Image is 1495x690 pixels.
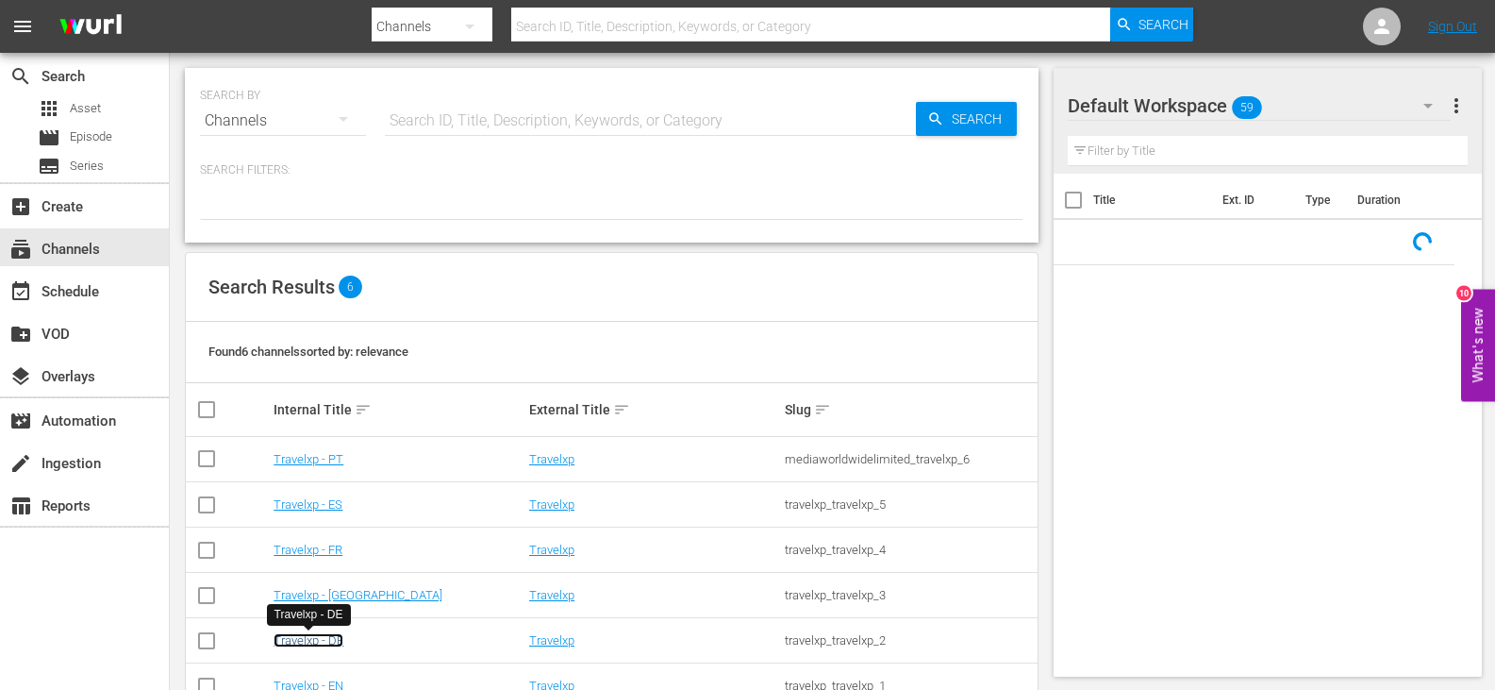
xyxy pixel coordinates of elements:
th: Duration [1346,174,1459,227]
span: 59 [1232,88,1262,127]
a: Travelxp - PT [274,452,343,466]
a: Travelxp - ES [274,497,342,512]
img: ans4CAIJ8jUAAAAAAAAAAAAAAAAAAAAAAAAgQb4GAAAAAAAAAAAAAAAAAAAAAAAAJMjXAAAAAAAAAAAAAAAAAAAAAAAAgAT5G... [45,5,136,49]
div: Slug [785,398,1035,421]
div: travelxp_travelxp_3 [785,588,1035,602]
div: mediaworldwidelimited_travelxp_6 [785,452,1035,466]
span: Found 6 channels sorted by: relevance [208,345,408,359]
div: Default Workspace [1068,79,1452,132]
button: Search [916,102,1017,136]
a: Travelxp [529,497,574,512]
span: sort [355,401,372,418]
span: sort [613,401,630,418]
a: Travelxp - DE [274,633,343,648]
div: External Title [529,398,779,421]
th: Ext. ID [1211,174,1294,227]
button: Open Feedback Widget [1461,289,1495,401]
span: Schedule [9,280,32,303]
span: VOD [9,323,32,345]
a: Travelxp [529,543,574,557]
span: Overlays [9,365,32,388]
a: Travelxp - FR [274,543,342,557]
span: Series [38,155,60,177]
div: Internal Title [274,398,523,421]
span: Episode [38,126,60,149]
span: Create [9,195,32,218]
div: travelxp_travelxp_4 [785,543,1035,557]
div: 10 [1456,285,1471,300]
span: Search [944,102,1017,136]
span: Asset [70,99,101,118]
a: Travelxp [529,452,574,466]
span: Episode [70,127,112,146]
button: Search [1110,8,1193,42]
span: Series [70,157,104,176]
span: Ingestion [9,452,32,475]
th: Type [1294,174,1346,227]
span: Channels [9,238,32,261]
div: travelxp_travelxp_2 [785,633,1035,648]
a: Travelxp - [GEOGRAPHIC_DATA] [274,588,442,602]
span: more_vert [1445,94,1468,117]
a: Travelxp [529,588,574,602]
span: Search [1138,8,1188,42]
button: more_vert [1445,83,1468,128]
span: Automation [9,410,32,432]
span: Search [9,65,32,88]
span: menu [11,15,34,38]
span: sort [814,401,831,418]
span: 6 [339,276,362,298]
a: Sign Out [1428,19,1477,34]
div: travelxp_travelxp_5 [785,497,1035,512]
span: Reports [9,495,32,517]
p: Search Filters: [200,162,1023,178]
th: Title [1093,174,1212,227]
a: Travelxp [529,633,574,648]
span: Search Results [208,276,335,298]
span: Asset [38,97,60,120]
div: Channels [200,94,366,147]
div: Travelxp - DE [274,607,343,623]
